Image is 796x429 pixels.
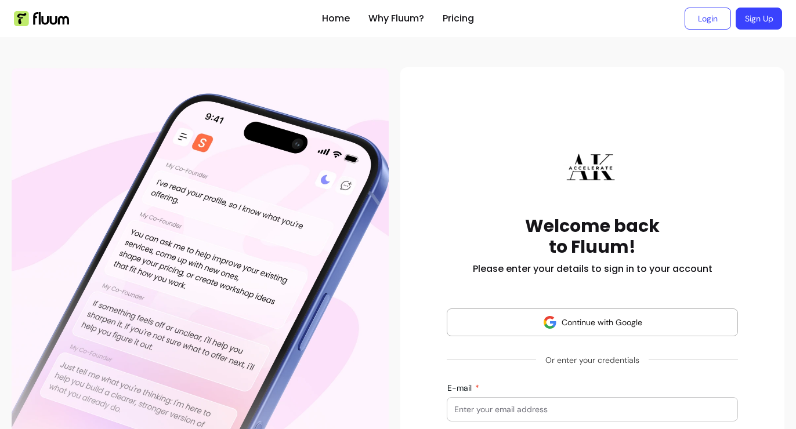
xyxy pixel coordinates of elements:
[563,141,621,199] img: Fluum logo
[443,12,474,26] a: Pricing
[685,8,731,30] a: Login
[536,350,649,370] span: Or enter your credentials
[736,8,782,30] a: Sign Up
[473,262,712,276] h2: Please enter your details to sign in to your account
[447,383,474,393] span: E-mail
[525,216,660,257] h1: Welcome back to Fluum!
[14,11,69,26] img: Fluum Logo
[368,12,424,26] a: Why Fluum?
[543,315,557,329] img: avatar
[454,403,730,415] input: E-mail
[447,308,738,336] button: Continue with Google
[322,12,350,26] a: Home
